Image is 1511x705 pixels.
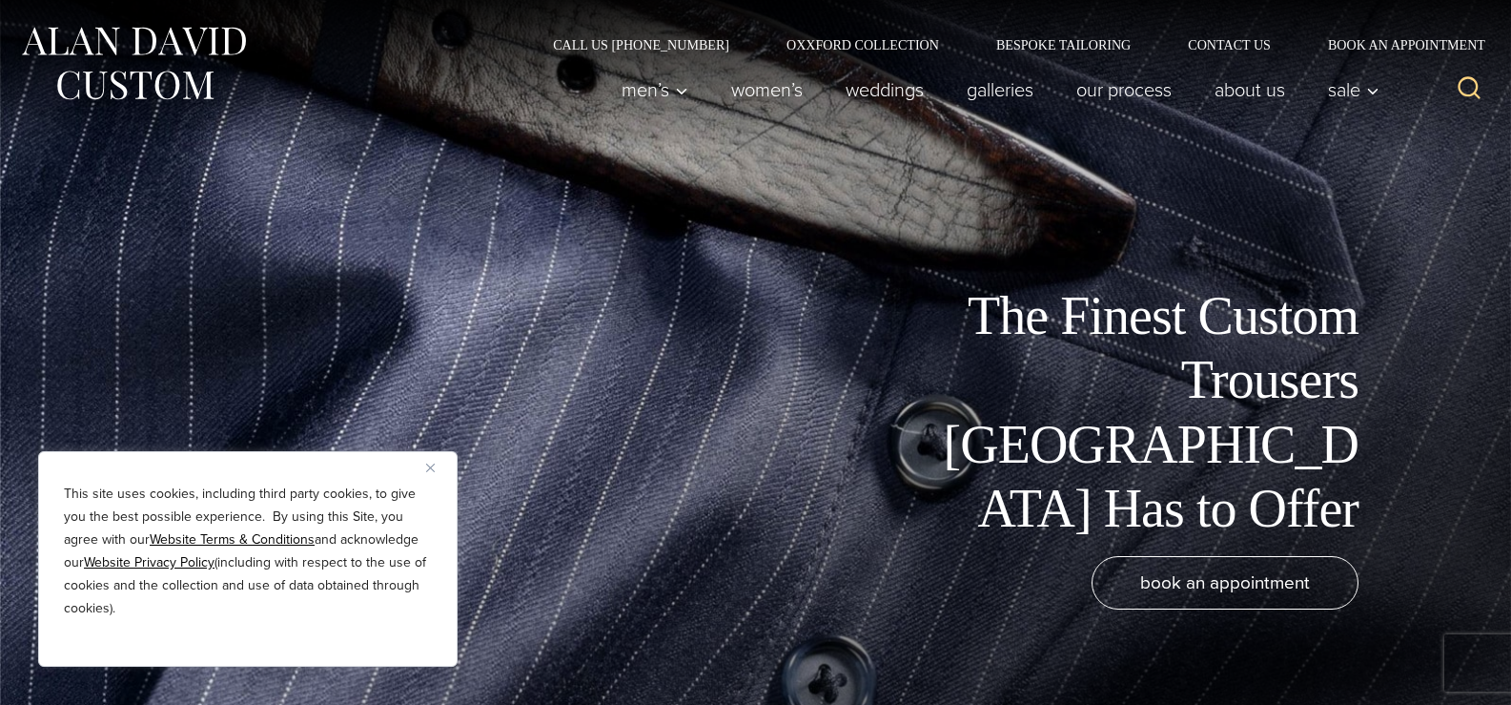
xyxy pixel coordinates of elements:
a: Galleries [946,71,1055,109]
h1: The Finest Custom Trousers [GEOGRAPHIC_DATA] Has to Offer [929,284,1358,541]
a: Women’s [710,71,825,109]
a: Book an Appointment [1299,38,1492,52]
span: Men’s [622,80,688,99]
a: Call Us [PHONE_NUMBER] [524,38,758,52]
a: Our Process [1055,71,1194,109]
p: This site uses cookies, including third party cookies, to give you the best possible experience. ... [64,483,432,620]
a: Contact Us [1159,38,1299,52]
a: Website Terms & Conditions [150,529,315,549]
nav: Secondary Navigation [524,38,1492,52]
img: Close [426,464,435,472]
nav: Primary Navigation [601,71,1390,109]
button: View Search Form [1446,67,1492,113]
a: book an appointment [1092,556,1358,610]
img: Alan David Custom [19,21,248,106]
span: book an appointment [1140,569,1310,596]
a: Website Privacy Policy [84,552,214,572]
a: About Us [1194,71,1307,109]
span: Sale [1328,80,1379,99]
a: Oxxford Collection [758,38,968,52]
a: weddings [825,71,946,109]
a: Bespoke Tailoring [968,38,1159,52]
button: Close [426,456,449,479]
